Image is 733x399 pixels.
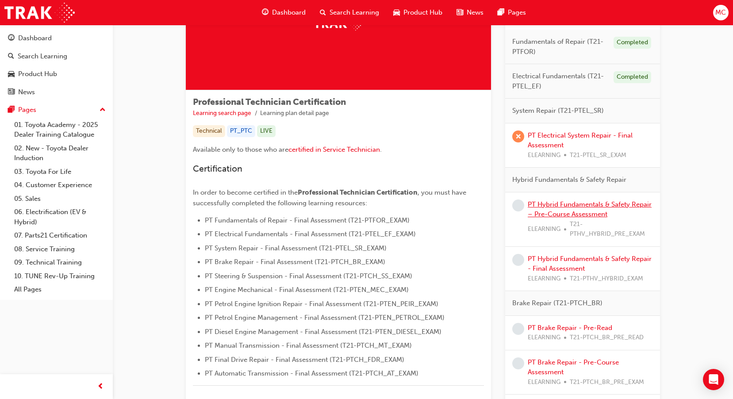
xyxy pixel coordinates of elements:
div: Technical [193,125,225,137]
span: T21-PTHV_HYBRID_PRE_EXAM [570,219,653,239]
span: learningRecordVerb_NONE-icon [512,323,524,335]
a: Learning search page [193,109,251,117]
span: Hybrid Fundamentals & Safety Repair [512,175,626,185]
a: 04. Customer Experience [11,178,109,192]
span: pages-icon [8,106,15,114]
a: PT Hybrid Fundamentals & Safety Repair - Final Assessment [528,255,652,273]
a: guage-iconDashboard [255,4,313,22]
span: System Repair (T21-PTEL_SR) [512,106,604,116]
img: Trak [4,3,75,23]
span: news-icon [457,7,463,18]
a: All Pages [11,283,109,296]
a: Product Hub [4,66,109,82]
a: 03. Toyota For Life [11,165,109,179]
a: PT Hybrid Fundamentals & Safety Repair – Pre-Course Assessment [528,200,652,219]
a: 08. Service Training [11,242,109,256]
div: Dashboard [18,33,52,43]
span: PT Diesel Engine Management - Final Assessment (T21-PTEN_DIESEL_EXAM) [205,328,441,336]
span: Electrical Fundamentals (T21-PTEL_EF) [512,71,606,91]
span: T21-PTHV_HYBRID_EXAM [570,274,643,284]
span: ELEARNING [528,150,560,161]
span: ELEARNING [528,333,560,343]
span: ELEARNING [528,274,560,284]
button: Pages [4,102,109,118]
div: Completed [614,71,651,83]
a: 07. Parts21 Certification [11,229,109,242]
span: PT Final Drive Repair - Final Assessment (T21-PTCH_FDR_EXAM) [205,356,404,364]
a: news-iconNews [449,4,491,22]
span: Product Hub [403,8,442,18]
a: 06. Electrification (EV & Hybrid) [11,205,109,229]
span: , you must have successfully completed the following learning resources: [193,188,468,207]
div: PT_PTC [227,125,255,137]
span: PT Automatic Transmission - Final Assessment (T21-PTCH_AT_EXAM) [205,369,418,377]
span: learningRecordVerb_NONE-icon [512,199,524,211]
span: learningRecordVerb_FAIL-icon [512,130,524,142]
a: News [4,84,109,100]
span: T21-PTCH_BR_PRE_READ [570,333,644,343]
span: T21-PTCH_BR_PRE_EXAM [570,377,644,387]
span: news-icon [8,88,15,96]
a: 10. TUNE Rev-Up Training [11,269,109,283]
span: In order to become certified in the [193,188,298,196]
span: Certification [193,164,242,174]
span: PT Manual Transmission - Final Assessment (T21-PTCH_MT_EXAM) [205,341,412,349]
span: PT Electrical Fundamentals - Final Assessment (T21-PTEL_EF_EXAM) [205,230,416,238]
span: PT Engine Mechanical - Final Assessment (T21-PTEN_MEC_EXAM) [205,286,409,294]
a: pages-iconPages [491,4,533,22]
a: Dashboard [4,30,109,46]
span: prev-icon [97,381,104,392]
span: Professional Technician Certification [298,188,418,196]
span: ELEARNING [528,377,560,387]
div: Open Intercom Messenger [703,369,724,390]
div: Product Hub [18,69,57,79]
span: learningRecordVerb_NONE-icon [512,357,524,369]
div: Pages [18,105,36,115]
span: ELEARNING [528,224,560,234]
span: Dashboard [272,8,306,18]
a: search-iconSearch Learning [313,4,386,22]
span: News [467,8,484,18]
span: search-icon [8,53,14,61]
a: Search Learning [4,48,109,65]
a: certified in Service Technician [288,146,380,153]
span: guage-icon [8,35,15,42]
span: Professional Technician Certification [193,97,346,107]
div: Completed [614,37,651,49]
span: Available only to those who are [193,146,288,153]
a: 01. Toyota Academy - 2025 Dealer Training Catalogue [11,118,109,142]
a: 05. Sales [11,192,109,206]
span: pages-icon [498,7,504,18]
span: MC [715,8,726,18]
span: Pages [508,8,526,18]
span: search-icon [320,7,326,18]
a: 09. Technical Training [11,256,109,269]
button: MC [713,5,729,20]
span: . [380,146,382,153]
span: up-icon [100,104,106,116]
li: Learning plan detail page [260,108,329,119]
span: PT Fundamentals of Repair - Final Assessment (T21-PTFOR_EXAM) [205,216,410,224]
span: PT System Repair - Final Assessment (T21-PTEL_SR_EXAM) [205,244,387,252]
a: PT Electrical System Repair - Final Assessment [528,131,633,150]
div: News [18,87,35,97]
span: Brake Repair (T21-PTCH_BR) [512,298,603,308]
a: 02. New - Toyota Dealer Induction [11,142,109,165]
a: PT Brake Repair - Pre-Course Assessment [528,358,619,376]
span: car-icon [8,70,15,78]
span: Search Learning [330,8,379,18]
div: Search Learning [18,51,67,61]
div: LIVE [257,125,276,137]
span: PT Petrol Engine Ignition Repair - Final Assessment (T21-PTEN_PEIR_EXAM) [205,300,438,308]
span: car-icon [393,7,400,18]
a: car-iconProduct Hub [386,4,449,22]
button: DashboardSearch LearningProduct HubNews [4,28,109,102]
a: PT Brake Repair - Pre-Read [528,324,612,332]
span: PT Petrol Engine Management - Final Assessment (T21-PTEN_PETROL_EXAM) [205,314,445,322]
span: PT Brake Repair - Final Assessment (T21-PTCH_BR_EXAM) [205,258,385,266]
span: learningRecordVerb_NONE-icon [512,254,524,266]
span: Fundamentals of Repair (T21-PTFOR) [512,37,606,57]
span: guage-icon [262,7,269,18]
